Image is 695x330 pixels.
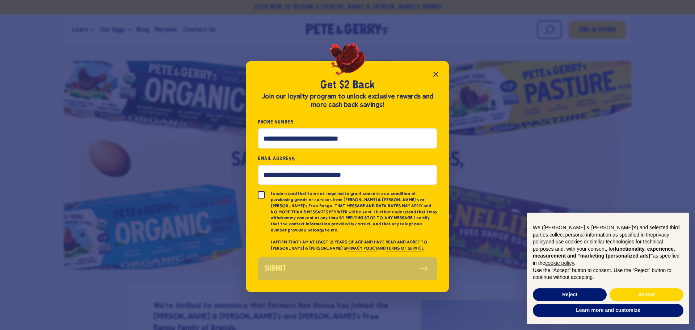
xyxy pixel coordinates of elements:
button: Reject [533,288,607,301]
a: TERMS OF SERVICE. [386,246,424,251]
button: Submit [258,257,437,280]
p: We ([PERSON_NAME] & [PERSON_NAME]'s) and selected third parties collect personal information as s... [533,224,683,267]
button: Close popup [429,67,443,82]
label: Email Address [258,154,437,163]
div: Join our loyalty program to unlock exclusive rewards and more cash back savings! [258,92,437,109]
button: Accept [610,288,683,301]
input: I understand that I am not required to grant consent as a condition of purchasing goods or servic... [258,191,265,199]
div: Notice [521,207,695,330]
a: PRIVACY POLICY [346,246,377,251]
label: Phone Number [258,118,437,126]
p: Use the “Accept” button to consent. Use the “Reject” button to continue without accepting. [533,267,683,281]
p: I AFFIRM THAT I AM AT LEAST 18 YEARS OF AGE AND HAVE READ AND AGREE TO [PERSON_NAME] & [PERSON_NA... [271,239,437,251]
h2: Get $2 Back [258,79,437,92]
a: cookie policy [545,260,574,266]
p: I understand that I am not required to grant consent as a condition of purchasing goods or servic... [271,191,437,233]
button: Learn more and customize [533,304,683,317]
